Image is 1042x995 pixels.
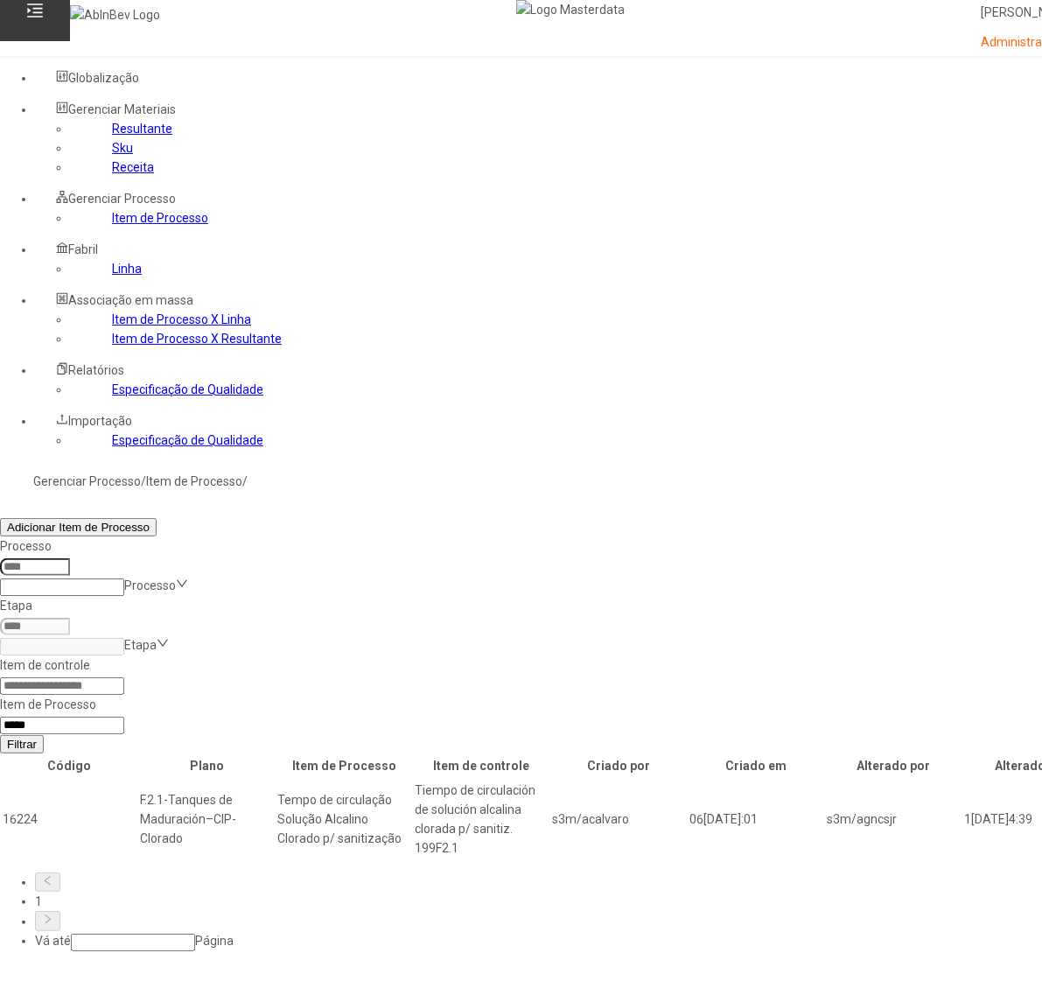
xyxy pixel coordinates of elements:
a: Linha [112,262,142,276]
th: Criado por [551,755,687,776]
span: Filtrar [7,738,37,751]
a: Item de Processo [146,474,242,488]
nz-select-placeholder: Etapa [124,638,157,652]
td: F.2.1-Tanques de Maduración–CIP-Clorado [139,780,275,858]
span: Importação [68,414,132,428]
a: Especificação de Qualidade [112,382,263,396]
nz-breadcrumb-separator: / [141,474,146,488]
td: s3m/agncsjr [826,780,962,858]
th: Plano [139,755,275,776]
a: Sku [112,141,133,155]
th: Item de controle [414,755,549,776]
a: Item de Processo [112,211,208,225]
span: Fabril [68,242,98,256]
span: Relatórios [68,363,124,377]
a: Receita [112,160,154,174]
a: Especificação de Qualidade [112,433,263,447]
span: Associação em massa [68,293,193,307]
span: Globalização [68,71,139,85]
span: Gerenciar Processo [68,192,176,206]
th: Alterado por [826,755,962,776]
a: 1 [35,894,42,908]
img: AbInBev Logo [70,5,160,25]
td: 16224 [2,780,137,858]
a: Item de Processo X Resultante [112,332,282,346]
th: Código [2,755,137,776]
td: 06[DATE]:01 [689,780,824,858]
span: Gerenciar Materiais [68,102,176,116]
td: Tiempo de circulación de solución alcalina clorada p/ sanitiz. 199F2.1 [414,780,549,858]
td: s3m/acalvaro [551,780,687,858]
th: Item de Processo [276,755,412,776]
nz-select-placeholder: Processo [124,578,176,592]
th: Criado em [689,755,824,776]
a: Resultante [112,122,172,136]
a: Item de Processo X Linha [112,312,251,326]
td: Tempo de circulação Solução Alcalino Clorado p/ sanitização [276,780,412,858]
nz-breadcrumb-separator: / [242,474,248,488]
span: Adicionar Item de Processo [7,521,150,534]
a: Gerenciar Processo [33,474,141,488]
